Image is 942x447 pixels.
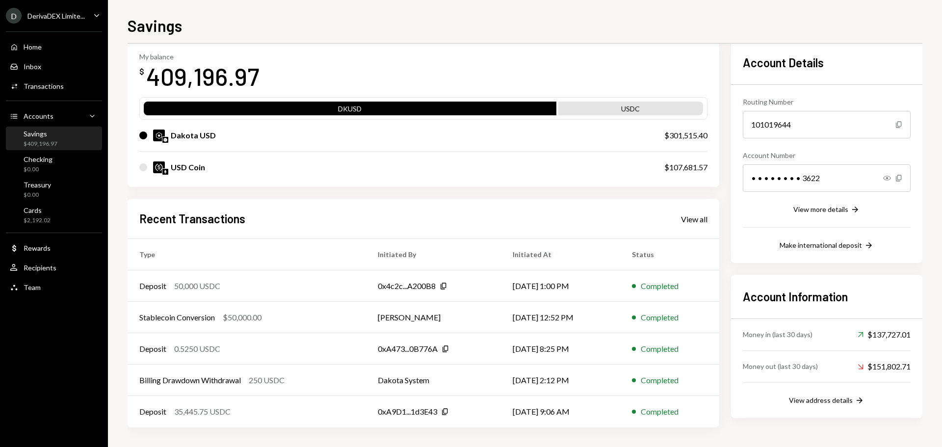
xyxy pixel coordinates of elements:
td: [DATE] 12:52 PM [501,302,620,333]
div: Completed [641,312,679,323]
div: 250 USDC [249,374,285,386]
td: Dakota System [366,365,500,396]
th: Initiated At [501,239,620,270]
a: Home [6,38,102,55]
div: Deposit [139,280,166,292]
div: Money out (last 30 days) [743,361,818,371]
div: Home [24,43,42,51]
th: Type [128,239,366,270]
div: Make international deposit [780,241,862,249]
div: 0xA473...0B776A [378,343,438,355]
th: Initiated By [366,239,500,270]
img: ethereum-mainnet [162,169,168,175]
div: Treasury [24,181,51,189]
a: Recipients [6,259,102,276]
div: View address details [789,396,853,404]
div: Stablecoin Conversion [139,312,215,323]
div: D [6,8,22,24]
a: Inbox [6,57,102,75]
a: Checking$0.00 [6,152,102,176]
div: Cards [24,206,51,214]
h2: Recent Transactions [139,210,245,227]
div: $ [139,67,144,77]
div: Rewards [24,244,51,252]
div: 101019644 [743,111,911,138]
img: USDC [153,161,165,173]
a: Transactions [6,77,102,95]
div: DerivaDEX Limite... [27,12,85,20]
td: [DATE] 1:00 PM [501,270,620,302]
div: $0.00 [24,165,52,174]
td: [DATE] 9:06 AM [501,396,620,427]
div: Completed [641,280,679,292]
div: $107,681.57 [664,161,707,173]
div: 0x4c2c...A200B8 [378,280,436,292]
h1: Savings [128,16,182,35]
div: $2,192.02 [24,216,51,225]
div: $301,515.40 [664,130,707,141]
div: Transactions [24,82,64,90]
div: 0xA9D1...1d3E43 [378,406,437,418]
div: Completed [641,343,679,355]
div: $409,196.97 [24,140,57,148]
td: [PERSON_NAME] [366,302,500,333]
button: View address details [789,395,864,406]
div: $137,727.01 [858,329,911,341]
a: Accounts [6,107,102,125]
div: USD Coin [171,161,205,173]
div: $151,802.71 [858,361,911,372]
div: $50,000.00 [223,312,262,323]
td: [DATE] 8:25 PM [501,333,620,365]
div: Dakota USD [171,130,216,141]
div: Deposit [139,343,166,355]
div: Team [24,283,41,291]
div: 0.5250 USDC [174,343,220,355]
h2: Account Information [743,289,911,305]
h2: Account Details [743,54,911,71]
a: Treasury$0.00 [6,178,102,201]
div: View more details [793,205,848,213]
a: Team [6,278,102,296]
div: Recipients [24,263,56,272]
div: Savings [24,130,57,138]
div: My balance [139,53,259,61]
div: Deposit [139,406,166,418]
div: DKUSD [144,104,556,117]
div: Billing Drawdown Withdrawal [139,374,241,386]
div: Inbox [24,62,41,71]
div: 35,445.75 USDC [174,406,231,418]
div: 409,196.97 [146,61,259,92]
div: Routing Number [743,97,911,107]
div: • • • • • • • • 3622 [743,164,911,192]
img: DKUSD [153,130,165,141]
td: [DATE] 2:12 PM [501,365,620,396]
a: Savings$409,196.97 [6,127,102,150]
div: Completed [641,374,679,386]
a: View all [681,213,707,224]
div: $0.00 [24,191,51,199]
a: Rewards [6,239,102,257]
button: Make international deposit [780,240,874,251]
img: base-mainnet [162,137,168,143]
div: Checking [24,155,52,163]
div: USDC [558,104,703,117]
th: Status [620,239,719,270]
button: View more details [793,205,860,215]
div: Accounts [24,112,53,120]
div: View all [681,214,707,224]
div: Money in (last 30 days) [743,329,812,340]
div: Completed [641,406,679,418]
a: Cards$2,192.02 [6,203,102,227]
div: Account Number [743,150,911,160]
div: 50,000 USDC [174,280,220,292]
